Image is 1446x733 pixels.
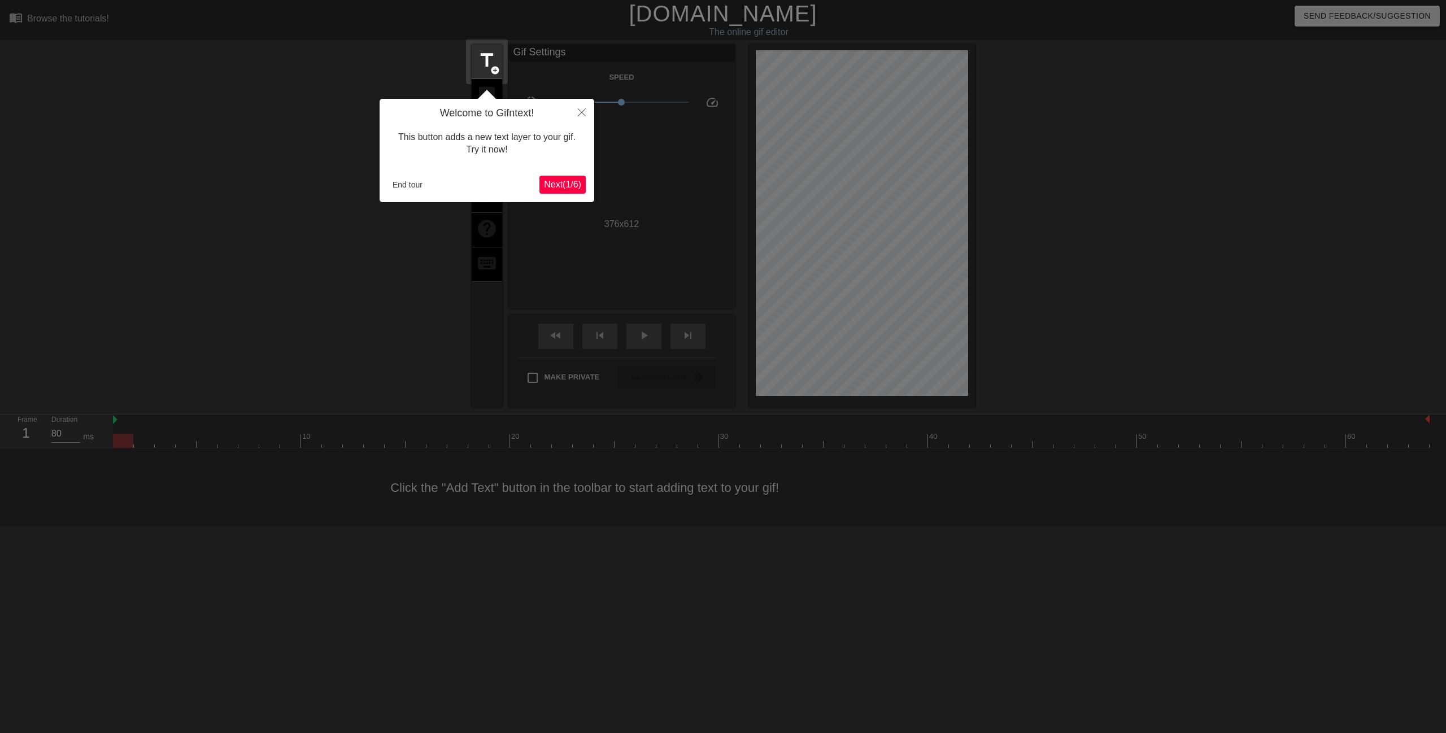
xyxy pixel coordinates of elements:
[388,176,427,193] button: End tour
[544,180,581,189] span: Next ( 1 / 6 )
[569,99,594,125] button: Close
[388,120,586,168] div: This button adds a new text layer to your gif. Try it now!
[539,176,586,194] button: Next
[388,107,586,120] h4: Welcome to Gifntext!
